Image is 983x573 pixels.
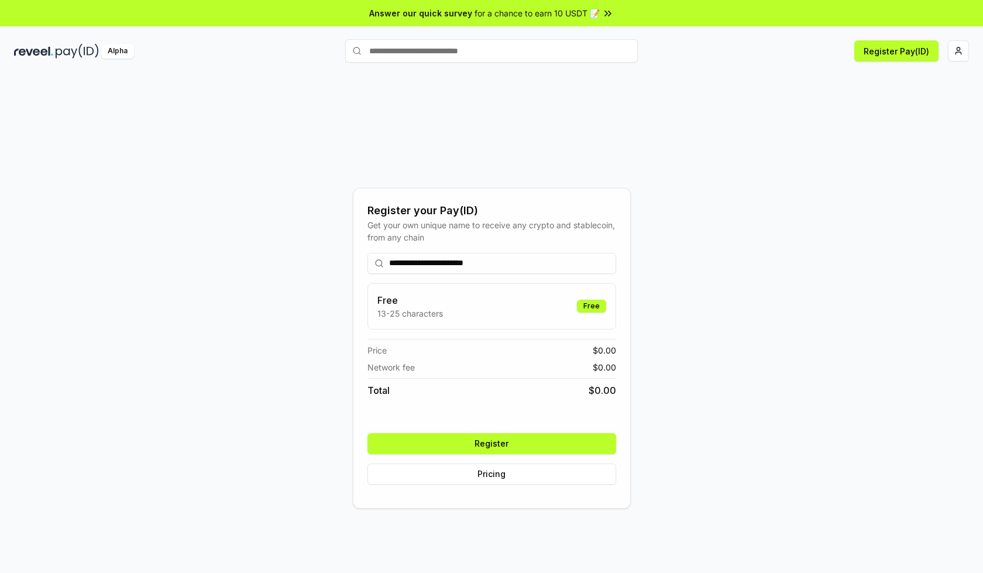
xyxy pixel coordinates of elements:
p: 13-25 characters [377,307,443,320]
span: Answer our quick survey [369,7,472,19]
div: Free [577,300,606,313]
span: Network fee [367,361,415,373]
span: Total [367,383,390,397]
div: Alpha [101,44,134,59]
span: $ 0.00 [593,344,616,356]
span: $ 0.00 [589,383,616,397]
img: reveel_dark [14,44,53,59]
h3: Free [377,293,443,307]
span: $ 0.00 [593,361,616,373]
div: Register your Pay(ID) [367,203,616,219]
button: Pricing [367,464,616,485]
img: pay_id [56,44,99,59]
div: Get your own unique name to receive any crypto and stablecoin, from any chain [367,219,616,243]
button: Register Pay(ID) [854,40,939,61]
button: Register [367,433,616,454]
span: for a chance to earn 10 USDT 📝 [475,7,600,19]
span: Price [367,344,387,356]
